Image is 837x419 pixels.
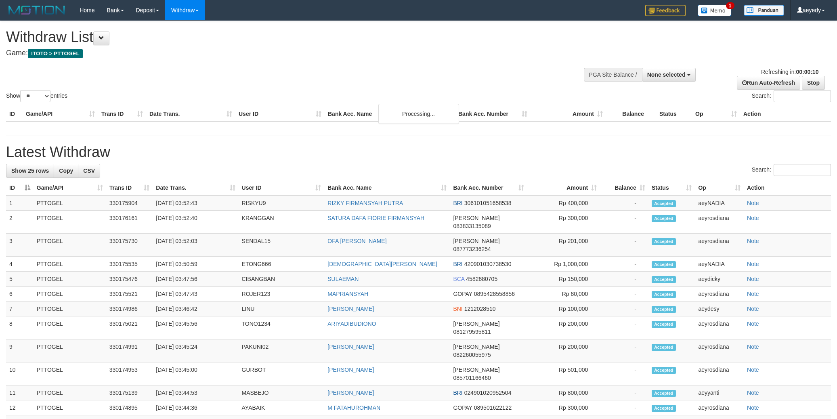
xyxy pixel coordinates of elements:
[695,400,744,415] td: aeyrosdiana
[106,287,153,302] td: 330175521
[652,261,676,268] span: Accepted
[453,404,472,411] span: GOPAY
[752,164,831,176] label: Search:
[6,400,34,415] td: 12
[453,223,491,229] span: Copy 083833135089 to clipboard
[34,362,106,385] td: PTTOGEL
[239,180,325,195] th: User ID: activate to sort column ascending
[695,234,744,257] td: aeyrosdiana
[747,321,759,327] a: Note
[325,107,455,122] th: Bank Acc. Name
[695,287,744,302] td: aeyrosdiana
[464,261,512,267] span: Copy 420901030738530 to clipboard
[78,164,100,178] a: CSV
[98,107,146,122] th: Trans ID
[153,302,238,316] td: [DATE] 03:46:42
[6,362,34,385] td: 10
[464,200,512,206] span: Copy 306101051658538 to clipboard
[695,211,744,234] td: aeyrosdiana
[6,302,34,316] td: 7
[453,276,464,282] span: BCA
[6,211,34,234] td: 2
[527,272,600,287] td: Rp 150,000
[20,90,50,102] select: Showentries
[531,107,606,122] th: Amount
[761,69,818,75] span: Refreshing in:
[802,76,825,90] a: Stop
[6,257,34,272] td: 4
[527,180,600,195] th: Amount: activate to sort column ascending
[600,272,648,287] td: -
[235,107,325,122] th: User ID
[153,339,238,362] td: [DATE] 03:45:24
[153,180,238,195] th: Date Trans.: activate to sort column ascending
[6,90,67,102] label: Show entries
[83,168,95,174] span: CSV
[453,329,491,335] span: Copy 081279595811 to clipboard
[747,390,759,396] a: Note
[153,257,238,272] td: [DATE] 03:50:59
[453,367,499,373] span: [PERSON_NAME]
[600,339,648,362] td: -
[239,316,325,339] td: TONO1234
[464,390,512,396] span: Copy 024901020952504 to clipboard
[695,180,744,195] th: Op: activate to sort column ascending
[600,234,648,257] td: -
[34,339,106,362] td: PTTOGEL
[6,385,34,400] td: 11
[239,234,325,257] td: SENDAL15
[6,195,34,211] td: 1
[600,316,648,339] td: -
[153,316,238,339] td: [DATE] 03:45:56
[453,390,462,396] span: BRI
[327,291,368,297] a: MAPRIANSYAH
[527,385,600,400] td: Rp 800,000
[747,404,759,411] a: Note
[652,238,676,245] span: Accepted
[652,367,676,374] span: Accepted
[106,211,153,234] td: 330176161
[652,390,676,397] span: Accepted
[774,90,831,102] input: Search:
[652,321,676,328] span: Accepted
[34,400,106,415] td: PTTOGEL
[652,215,676,222] span: Accepted
[106,400,153,415] td: 330174895
[453,352,491,358] span: Copy 082260055975 to clipboard
[584,68,642,82] div: PGA Site Balance /
[324,180,450,195] th: Bank Acc. Name: activate to sort column ascending
[600,385,648,400] td: -
[747,200,759,206] a: Note
[106,195,153,211] td: 330175904
[6,107,23,122] th: ID
[647,71,686,78] span: None selected
[327,238,386,244] a: OFA [PERSON_NAME]
[527,211,600,234] td: Rp 300,000
[239,302,325,316] td: LINU
[464,306,496,312] span: Copy 1212028510 to clipboard
[6,4,67,16] img: MOTION_logo.png
[327,321,376,327] a: ARIYADIBUDIONO
[695,257,744,272] td: aeyNADIA
[600,180,648,195] th: Balance: activate to sort column ascending
[600,362,648,385] td: -
[239,339,325,362] td: PAKUNI02
[34,272,106,287] td: PTTOGEL
[106,272,153,287] td: 330175476
[695,195,744,211] td: aeyNADIA
[450,180,527,195] th: Bank Acc. Number: activate to sort column ascending
[153,287,238,302] td: [DATE] 03:47:43
[59,168,73,174] span: Copy
[774,164,831,176] input: Search:
[6,29,550,45] h1: Withdraw List
[695,302,744,316] td: aeydesy
[106,234,153,257] td: 330175730
[146,107,235,122] th: Date Trans.
[453,291,472,297] span: GOPAY
[6,180,34,195] th: ID: activate to sort column descending
[239,385,325,400] td: MASBEJO
[600,195,648,211] td: -
[106,302,153,316] td: 330174986
[239,257,325,272] td: ETONG666
[153,195,238,211] td: [DATE] 03:52:43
